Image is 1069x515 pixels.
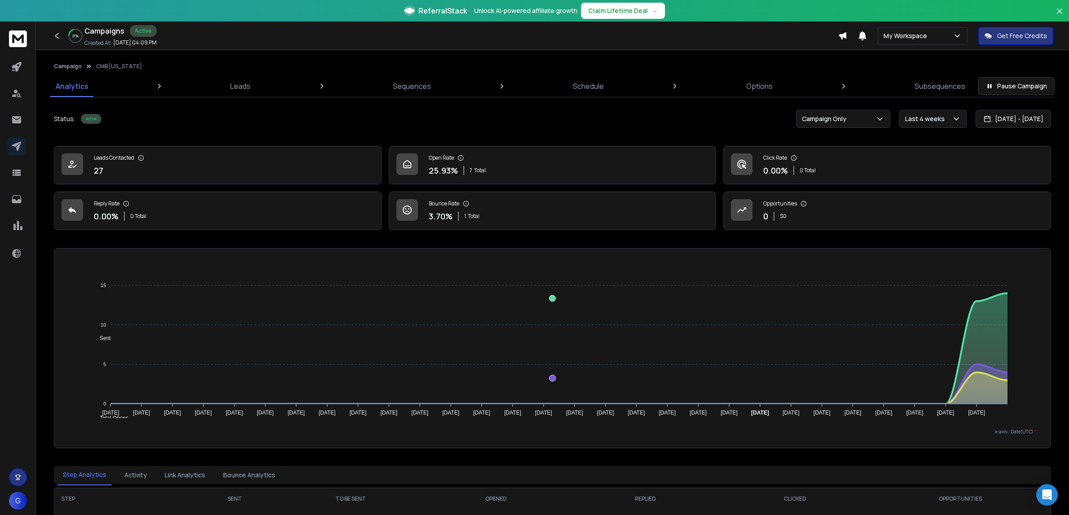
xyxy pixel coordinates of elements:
[474,167,486,174] span: Total
[56,81,88,92] p: Analytics
[319,410,336,416] tspan: [DATE]
[101,322,106,327] tspan: 10
[968,410,985,416] tspan: [DATE]
[723,192,1051,230] a: Opportunities0$0
[119,465,152,485] button: Activity
[159,465,211,485] button: Link Analytics
[567,75,609,97] a: Schedule
[429,200,459,207] p: Bounce Rate
[57,465,112,485] button: Step Analytics
[380,410,397,416] tspan: [DATE]
[473,410,490,416] tspan: [DATE]
[69,428,1036,435] p: x-axis : Date(UTC)
[442,410,459,416] tspan: [DATE]
[226,410,243,416] tspan: [DATE]
[659,410,676,416] tspan: [DATE]
[905,114,948,123] p: Last 4 weeks
[937,410,954,416] tspan: [DATE]
[9,492,27,510] button: G
[218,465,281,485] button: Bounce Analytics
[190,488,280,510] th: SENT
[54,114,75,123] p: Status:
[257,410,274,416] tspan: [DATE]
[690,410,707,416] tspan: [DATE]
[72,33,79,39] p: 21 %
[94,200,119,207] p: Reply Rate
[997,31,1047,40] p: Get Free Credits
[54,192,382,230] a: Reply Rate0.00%0 Total
[1054,5,1065,27] button: Close banner
[800,167,816,174] p: 0 Total
[103,362,106,367] tspan: 5
[1036,484,1058,506] div: Open Intercom Messenger
[875,410,893,416] tspan: [DATE]
[101,283,106,288] tspan: 15
[411,410,428,416] tspan: [DATE]
[468,213,480,220] span: Total
[870,488,1051,510] th: OPPORTUNITIES
[96,63,142,70] p: CMB [US_STATE]
[94,164,103,177] p: 27
[429,210,453,223] p: 3.70 %
[845,410,862,416] tspan: [DATE]
[54,63,82,70] button: Campaign
[195,410,212,416] tspan: [DATE]
[976,110,1051,128] button: [DATE] - [DATE]
[349,410,366,416] tspan: [DATE]
[474,6,577,15] p: Unlock AI-powered affiliate growth
[783,410,800,416] tspan: [DATE]
[978,77,1055,95] button: Pause Campaign
[54,488,190,510] th: STEP
[763,210,768,223] p: 0
[720,488,870,510] th: CLICKED
[504,410,521,416] tspan: [DATE]
[571,488,720,510] th: REPLIED
[81,114,101,124] div: Active
[393,81,431,92] p: Sequences
[50,75,94,97] a: Analytics
[389,192,717,230] a: Bounce Rate3.70%1Total
[763,164,788,177] p: 0.00 %
[280,488,421,510] th: TO BE SENT
[113,39,157,46] p: [DATE] 04:09 PM
[884,31,931,40] p: My Workspace
[906,410,924,416] tspan: [DATE]
[102,410,119,416] tspan: [DATE]
[94,154,134,161] p: Leads Contacted
[103,401,106,406] tspan: 0
[723,146,1051,184] a: Click Rate0.00%0 Total
[814,410,831,416] tspan: [DATE]
[93,335,111,341] span: Sent
[780,213,787,220] p: $ 0
[421,488,571,510] th: OPENED
[751,410,769,416] tspan: [DATE]
[288,410,305,416] tspan: [DATE]
[133,410,150,416] tspan: [DATE]
[581,3,665,19] button: Claim Lifetime Deal→
[597,410,614,416] tspan: [DATE]
[763,200,797,207] p: Opportunities
[721,410,738,416] tspan: [DATE]
[387,75,436,97] a: Sequences
[651,6,658,15] span: →
[225,75,256,97] a: Leads
[535,410,552,416] tspan: [DATE]
[429,154,454,161] p: Open Rate
[566,410,583,416] tspan: [DATE]
[130,213,146,220] p: 0 Total
[130,25,157,37] div: Active
[573,81,604,92] p: Schedule
[763,154,787,161] p: Click Rate
[741,75,778,97] a: Options
[84,26,124,36] h1: Campaigns
[909,75,971,97] a: Subsequences
[470,167,472,174] span: 7
[84,39,111,47] p: Created At:
[93,415,128,421] span: Total Opens
[802,114,850,123] p: Campaign Only
[389,146,717,184] a: Open Rate25.93%7Total
[54,146,382,184] a: Leads Contacted27
[978,27,1053,45] button: Get Free Credits
[230,81,251,92] p: Leads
